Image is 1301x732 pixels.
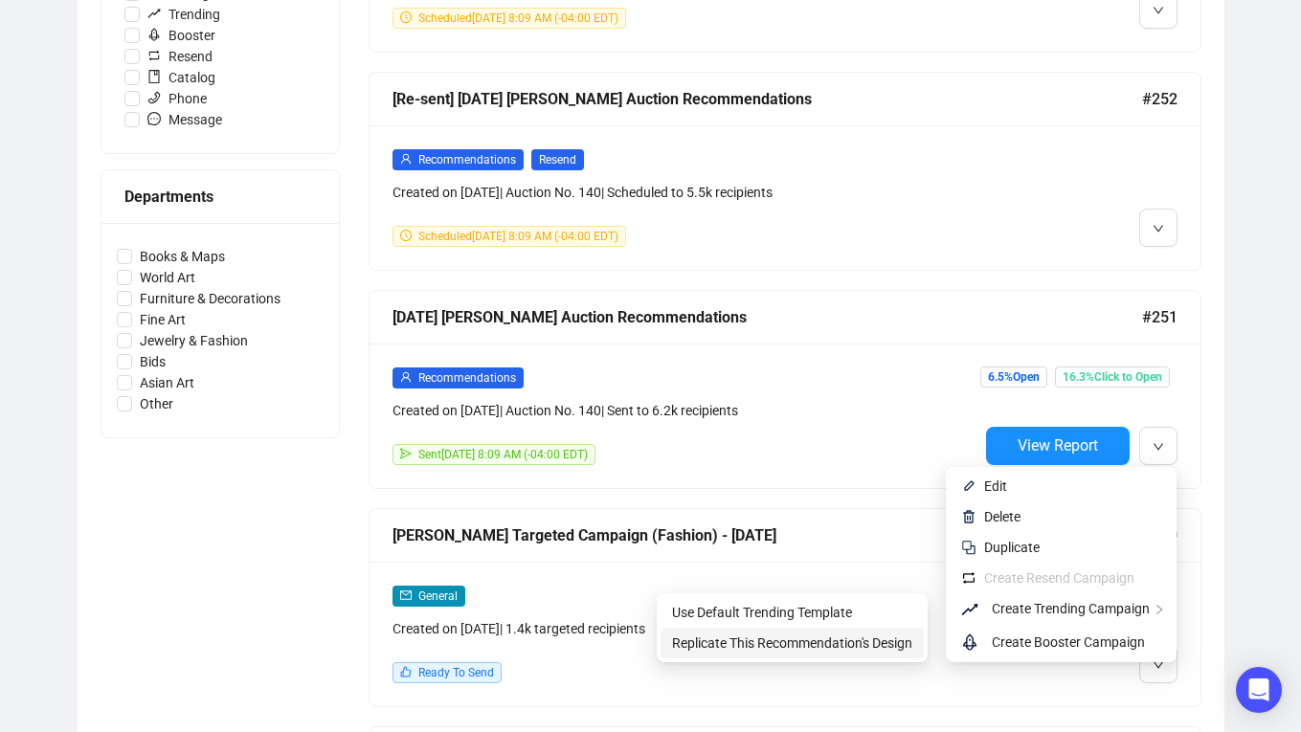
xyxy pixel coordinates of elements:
span: retweet [147,49,161,62]
span: rocket [147,28,161,41]
span: Other [132,393,181,414]
span: Jewelry & Fashion [132,330,256,351]
span: down [1153,5,1164,16]
span: Create Trending Campaign [992,601,1150,616]
span: clock-circle [400,11,412,23]
a: [DATE] [PERSON_NAME] Auction Recommendations#251userRecommendationsCreated on [DATE]| Auction No.... [369,290,1201,489]
span: clock-circle [400,230,412,241]
div: [PERSON_NAME] Targeted Campaign (Fashion) - [DATE] [393,523,1142,547]
span: Resend [531,149,584,170]
span: Resend [140,46,220,67]
img: svg+xml;base64,PHN2ZyB4bWxucz0iaHR0cDovL3d3dy53My5vcmcvMjAwMC9zdmciIHdpZHRoPSIyNCIgaGVpZ2h0PSIyNC... [961,540,976,555]
span: View Report [1018,436,1098,455]
span: Books & Maps [132,246,233,267]
div: [DATE] [PERSON_NAME] Auction Recommendations [393,305,1142,329]
span: Trending [140,4,228,25]
span: like [400,666,412,677]
span: World Art [132,267,203,288]
span: Booster [140,25,223,46]
img: svg+xml;base64,PHN2ZyB4bWxucz0iaHR0cDovL3d3dy53My5vcmcvMjAwMC9zdmciIHhtbG5zOnhsaW5rPSJodHRwOi8vd3... [961,478,976,494]
span: down [1153,441,1164,453]
span: #252 [1142,87,1178,111]
span: down [1153,223,1164,234]
span: #251 [1142,305,1178,329]
span: mail [400,589,412,601]
span: Fine Art [132,309,193,330]
span: send [400,448,412,459]
span: Recommendations [418,371,516,385]
span: Create Booster Campaign [992,634,1145,650]
span: Sent [DATE] 8:09 AM (-04:00 EDT) [418,448,588,461]
span: rocket [961,631,984,654]
span: Delete [984,509,1021,524]
a: [PERSON_NAME] Targeted Campaign (Fashion) - [DATE]#250mailGeneralCreated on [DATE]| 1.4k targeted... [369,508,1201,707]
span: user [400,371,412,383]
span: Duplicate [984,540,1040,555]
span: rise [961,598,984,621]
span: rise [147,7,161,20]
img: svg+xml;base64,PHN2ZyB4bWxucz0iaHR0cDovL3d3dy53My5vcmcvMjAwMC9zdmciIHhtbG5zOnhsaW5rPSJodHRwOi8vd3... [961,509,976,524]
span: phone [147,91,161,104]
span: Create Resend Campaign [984,570,1134,586]
span: Bids [132,351,173,372]
span: General [418,589,458,603]
span: right [1154,604,1165,615]
span: Phone [140,88,214,109]
div: Departments [124,185,316,209]
span: Edit [984,478,1007,494]
div: [Re-sent] [DATE] [PERSON_NAME] Auction Recommendations [393,87,1142,111]
span: Message [140,109,230,130]
div: Created on [DATE] | 1.4k targeted recipients [393,618,978,639]
span: message [147,112,161,125]
div: Created on [DATE] | Auction No. 140 | Scheduled to 5.5k recipients [393,182,978,203]
span: Scheduled [DATE] 8:09 AM (-04:00 EDT) [418,230,618,243]
span: Use Default Trending Template [672,605,852,620]
span: Scheduled [DATE] 8:09 AM (-04:00 EDT) [418,11,618,25]
span: 16.3% Click to Open [1055,366,1170,388]
span: Ready To Send [418,666,494,679]
div: Created on [DATE] | Auction No. 140 | Sent to 6.2k recipients [393,400,978,421]
span: book [147,70,161,83]
div: Open Intercom Messenger [1236,667,1282,713]
span: down [1153,659,1164,671]
span: user [400,153,412,165]
span: Catalog [140,67,223,88]
img: retweet.svg [961,570,976,586]
span: Replicate This Recommendation's Design [672,635,912,651]
span: Recommendations [418,153,516,166]
button: View Report [986,427,1130,465]
a: [Re-sent] [DATE] [PERSON_NAME] Auction Recommendations#252userRecommendationsResendCreated on [DA... [369,72,1201,271]
span: Furniture & Decorations [132,288,288,309]
span: Asian Art [132,372,202,393]
span: 6.5% Open [980,366,1047,388]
